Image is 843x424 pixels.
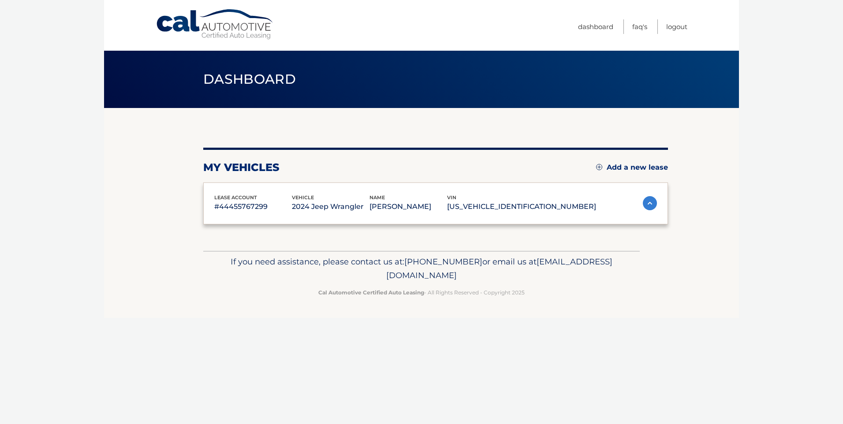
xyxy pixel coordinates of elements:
span: lease account [214,194,257,201]
span: name [369,194,385,201]
img: accordion-active.svg [643,196,657,210]
span: vin [447,194,456,201]
span: Dashboard [203,71,296,87]
p: #44455767299 [214,201,292,213]
a: Logout [666,19,687,34]
span: [PHONE_NUMBER] [404,257,482,267]
span: vehicle [292,194,314,201]
a: Add a new lease [596,163,668,172]
strong: Cal Automotive Certified Auto Leasing [318,289,424,296]
img: add.svg [596,164,602,170]
p: [US_VEHICLE_IDENTIFICATION_NUMBER] [447,201,596,213]
p: 2024 Jeep Wrangler [292,201,369,213]
h2: my vehicles [203,161,280,174]
p: [PERSON_NAME] [369,201,447,213]
a: FAQ's [632,19,647,34]
p: - All Rights Reserved - Copyright 2025 [209,288,634,297]
a: Cal Automotive [156,9,275,40]
a: Dashboard [578,19,613,34]
p: If you need assistance, please contact us at: or email us at [209,255,634,283]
